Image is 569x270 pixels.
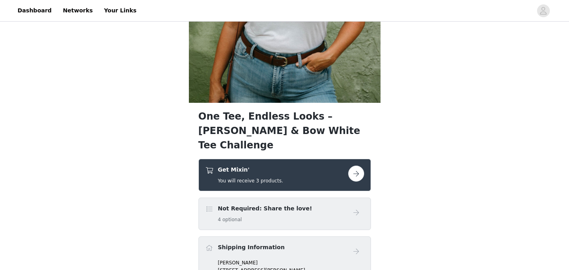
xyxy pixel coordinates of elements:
[13,2,56,20] a: Dashboard
[99,2,141,20] a: Your Links
[218,204,312,213] h4: Not Required: Share the love!
[218,216,312,223] h5: 4 optional
[198,198,371,230] div: Not Required: Share the love!
[218,166,283,174] h4: Get Mixin'
[198,109,371,152] h1: One Tee, Endless Looks – [PERSON_NAME] & Bow White Tee Challenge
[218,177,283,184] h5: You will receive 3 products.
[58,2,97,20] a: Networks
[198,159,371,191] div: Get Mixin'
[218,259,364,266] p: [PERSON_NAME]
[218,243,285,252] h4: Shipping Information
[539,4,547,17] div: avatar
